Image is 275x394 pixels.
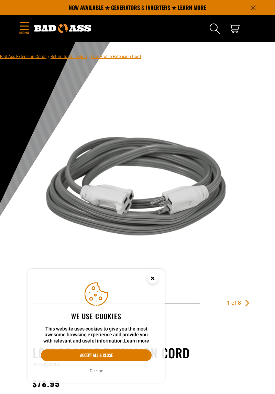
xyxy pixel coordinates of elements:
[41,349,152,361] button: Accept all & close
[33,377,60,390] span: $78.95
[91,54,141,59] span: Low Profile Extension Cord
[41,312,152,321] h2: We use cookies
[88,368,105,374] button: Decline
[88,54,90,59] span: ›
[124,338,149,344] a: Learn more
[48,54,49,59] span: ›
[41,326,152,344] p: This website uses cookies to give you the most awesome browsing experience and provide you with r...
[19,21,29,37] summary: Menu
[51,54,87,59] a: Return to Collection
[227,299,241,307] div: 1 of 8
[34,86,241,292] img: grey & white
[19,30,29,35] span: Menu
[209,23,220,34] summary: Search
[27,269,165,383] aside: Cookie Consent
[244,300,251,306] a: Next
[34,24,91,33] img: Bad Ass Extension Cords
